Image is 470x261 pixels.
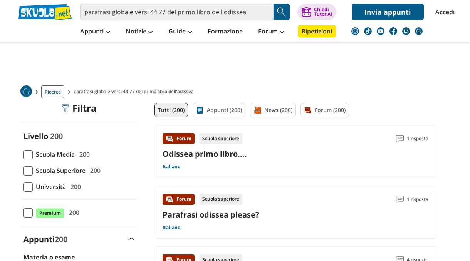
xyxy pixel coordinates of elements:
span: 200 [76,149,90,159]
a: Forum (200) [300,103,349,117]
a: Ricerca [41,85,64,98]
img: Apri e chiudi sezione [128,238,134,241]
div: Forum [163,133,195,144]
div: Chiedi Tutor AI [314,7,332,17]
label: Appunti [23,234,67,244]
a: Invia appunti [352,4,424,20]
span: Scuola Superiore [33,166,86,176]
input: Cerca appunti, riassunti o versioni [80,4,274,20]
a: Tutti (200) [154,103,188,117]
img: instagram [351,27,359,35]
span: 200 [50,131,63,141]
img: twitch [402,27,410,35]
img: Commenti lettura [396,135,404,142]
button: ChiediTutor AI [297,4,336,20]
div: Forum [163,194,195,205]
a: Home [20,85,32,98]
a: Guide [166,25,194,39]
span: Scuola Media [33,149,75,159]
img: youtube [377,27,384,35]
a: Forum [256,25,286,39]
img: Commenti lettura [396,196,404,203]
span: 1 risposta [407,133,428,144]
img: facebook [389,27,397,35]
div: Filtra [62,103,97,114]
div: Scuola superiore [199,194,242,205]
img: Forum contenuto [166,196,173,203]
img: tiktok [364,27,372,35]
img: Filtra filtri mobile [62,104,69,112]
span: 1 risposta [407,194,428,205]
span: Premium [36,208,64,218]
img: Forum contenuto [166,135,173,142]
img: Home [20,85,32,97]
a: Accedi [435,4,452,20]
span: parafrasi globale versi 44 77 del primo libro dell'odissea [74,85,197,98]
img: News filtro contenuto [253,106,261,114]
img: Forum filtro contenuto [304,106,312,114]
img: WhatsApp [415,27,423,35]
a: Parafrasi odissea please? [163,209,259,220]
img: Appunti filtro contenuto [196,106,204,114]
a: News (200) [250,103,296,117]
a: Italiano [163,224,180,231]
img: Cerca appunti, riassunti o versioni [276,6,287,18]
div: Scuola superiore [199,133,242,144]
span: 200 [55,234,67,244]
a: Ripetizioni [298,25,336,37]
span: 200 [87,166,101,176]
span: 200 [67,182,81,192]
a: Appunti (200) [193,103,245,117]
a: Notizie [124,25,155,39]
a: Formazione [206,25,245,39]
span: 200 [66,207,79,217]
a: Appunti [78,25,112,39]
a: Odissea primo libro.... [163,149,247,159]
label: Livello [23,131,48,141]
span: Università [33,182,66,192]
a: Italiano [163,164,180,170]
button: Search Button [274,4,290,20]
